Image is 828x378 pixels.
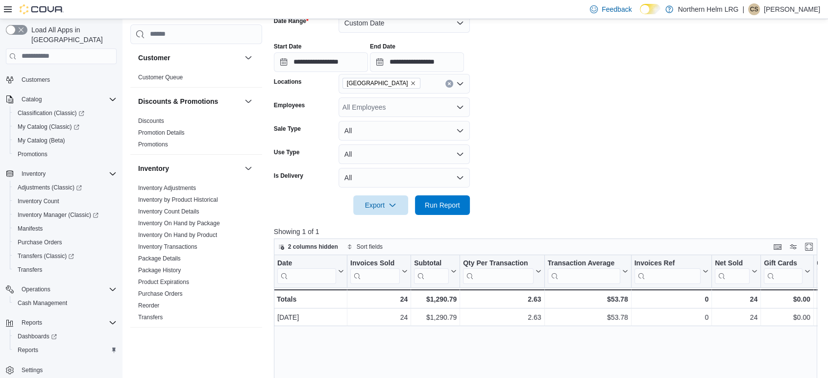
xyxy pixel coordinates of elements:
span: Cash Management [18,299,67,307]
div: Invoices Sold [350,259,400,268]
span: Inventory On Hand by Product [138,231,217,239]
span: Load All Apps in [GEOGRAPHIC_DATA] [27,25,117,45]
button: Keyboard shortcuts [772,241,783,253]
span: Transfers (Classic) [14,250,117,262]
span: Settings [18,364,117,376]
button: Transfers [10,263,121,277]
div: [DATE] [277,311,344,323]
p: Showing 1 of 1 [274,227,823,236]
span: Adjustments (Classic) [14,182,117,193]
span: Customers [18,73,117,86]
button: Customer [138,53,241,63]
div: Date [277,259,336,283]
div: 24 [715,293,757,305]
div: 2.63 [463,293,541,305]
input: Press the down key to open a popover containing a calendar. [370,52,464,72]
a: Package History [138,267,181,274]
div: Qty Per Transaction [463,259,533,283]
h3: Inventory [138,164,169,173]
a: Inventory On Hand by Product [138,232,217,238]
button: Open list of options [456,103,464,111]
button: Export [353,195,408,215]
a: Classification (Classic) [10,106,121,120]
div: Customer [130,71,262,87]
div: $53.78 [547,311,628,323]
label: Employees [274,101,305,109]
button: Operations [2,283,121,296]
a: Transfers [14,264,46,276]
div: Invoices Sold [350,259,400,283]
span: Classification (Classic) [14,107,117,119]
button: All [339,168,470,188]
span: Transfers [138,313,163,321]
a: Transfers (Classic) [10,249,121,263]
button: Clear input [445,80,453,88]
a: Inventory by Product Historical [138,196,218,203]
button: Sort fields [343,241,387,253]
button: Catalog [2,93,121,106]
a: Inventory Count [14,195,63,207]
div: 2.63 [463,311,541,323]
a: Cash Management [14,297,71,309]
span: Discounts [138,117,164,125]
h3: Customer [138,53,170,63]
input: Dark Mode [640,4,660,14]
span: Catalog [18,94,117,105]
a: Inventory Adjustments [138,185,196,191]
button: Purchase Orders [10,236,121,249]
button: Cash Management [10,296,121,310]
button: Date [277,259,344,283]
button: Operations [18,283,54,295]
button: Inventory [243,163,254,174]
div: Net Sold [715,259,750,268]
div: Gift Cards [764,259,803,268]
span: Customers [22,76,50,84]
a: Purchase Orders [14,236,66,248]
div: $0.00 [764,293,810,305]
a: Inventory Manager (Classic) [10,208,121,222]
div: Qty Per Transaction [463,259,533,268]
span: Export [359,195,402,215]
button: Net Sold [715,259,757,283]
span: Manifests [14,223,117,235]
button: Customer [243,52,254,64]
span: Purchase Orders [14,236,117,248]
a: Inventory On Hand by Package [138,220,220,227]
span: Transfers (Classic) [18,252,74,260]
img: Cova [20,4,64,14]
span: Sort fields [357,243,383,251]
div: $1,290.79 [414,311,457,323]
button: Enter fullscreen [803,241,815,253]
span: Promotion Details [138,129,185,137]
a: Package Details [138,255,181,262]
span: Product Expirations [138,278,189,286]
span: Classification (Classic) [18,109,84,117]
p: Northern Helm LRG [678,3,739,15]
span: Reports [22,319,42,327]
span: Reports [18,346,38,354]
button: Qty Per Transaction [463,259,541,283]
span: Promotions [18,150,48,158]
span: Inventory Count [18,197,59,205]
span: [GEOGRAPHIC_DATA] [347,78,408,88]
a: Promotion Details [138,129,185,136]
button: Manifests [10,222,121,236]
div: 24 [350,293,408,305]
a: Product Expirations [138,279,189,285]
input: Press the down key to open a popover containing a calendar. [274,52,368,72]
button: All [339,144,470,164]
span: Dashboards [18,332,57,340]
a: Manifests [14,223,47,235]
button: Inventory Count [10,194,121,208]
label: End Date [370,43,395,50]
span: Inventory [18,168,117,180]
div: $0.00 [764,311,810,323]
a: Customer Queue [138,74,183,81]
h3: Discounts & Promotions [138,96,218,106]
div: Invoices Ref [634,259,700,268]
span: Promotions [138,141,168,148]
a: Purchase Orders [138,290,183,297]
button: Reports [2,316,121,330]
span: CS [750,3,758,15]
span: My Catalog (Beta) [18,137,65,144]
